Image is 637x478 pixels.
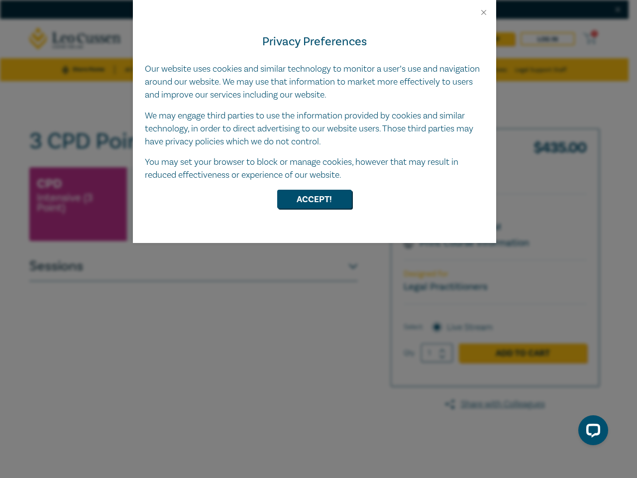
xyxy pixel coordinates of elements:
[145,33,484,51] h4: Privacy Preferences
[145,110,484,148] p: We may engage third parties to use the information provided by cookies and similar technology, in...
[277,190,352,209] button: Accept!
[145,156,484,182] p: You may set your browser to block or manage cookies, however that may result in reduced effective...
[570,411,612,453] iframe: LiveChat chat widget
[145,63,484,102] p: Our website uses cookies and similar technology to monitor a user’s use and navigation around our...
[479,8,488,17] button: Close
